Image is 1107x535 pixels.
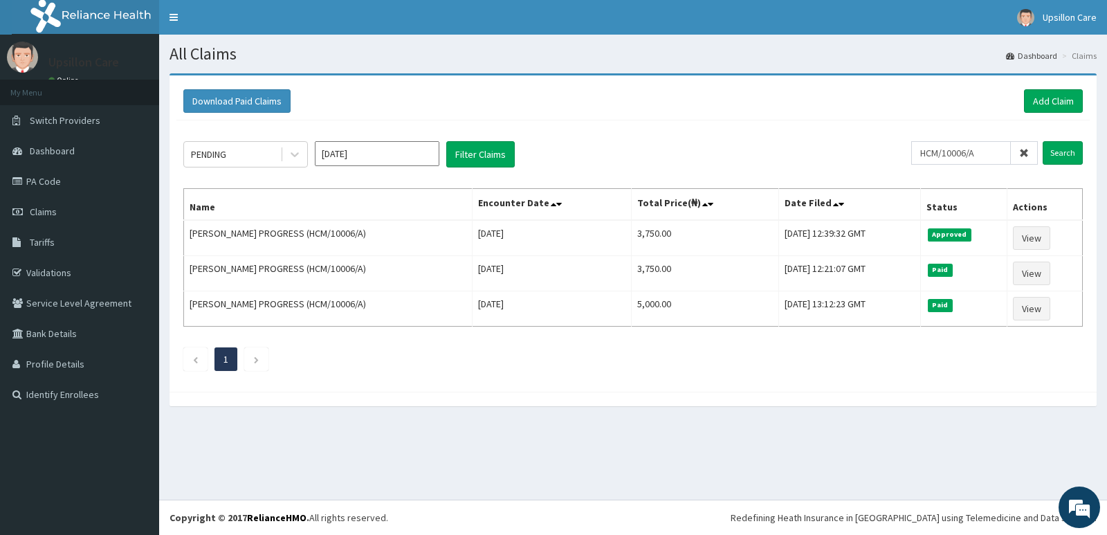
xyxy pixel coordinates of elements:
td: [PERSON_NAME] PROGRESS (HCM/10006/A) [184,256,473,291]
h1: All Claims [170,45,1097,63]
p: Upsillon Care [48,56,119,69]
td: [DATE] [472,291,631,327]
span: Paid [928,264,953,276]
td: [DATE] 12:21:07 GMT [778,256,920,291]
td: [DATE] 12:39:32 GMT [778,220,920,256]
span: Paid [928,299,953,311]
footer: All rights reserved. [159,500,1107,535]
th: Name [184,189,473,221]
td: [DATE] [472,256,631,291]
img: User Image [7,42,38,73]
a: Next page [253,353,259,365]
a: Dashboard [1006,50,1057,62]
td: [DATE] [472,220,631,256]
th: Status [921,189,1007,221]
span: Switch Providers [30,114,100,127]
a: RelianceHMO [247,511,307,524]
span: Dashboard [30,145,75,157]
span: Approved [928,228,971,241]
input: Search by HMO ID [911,141,1011,165]
th: Total Price(₦) [631,189,778,221]
button: Filter Claims [446,141,515,167]
div: PENDING [191,147,226,161]
a: Online [48,75,82,85]
td: 3,750.00 [631,220,778,256]
th: Date Filed [778,189,920,221]
span: Claims [30,206,57,218]
img: User Image [1017,9,1034,26]
th: Actions [1007,189,1083,221]
a: Page 1 is your current page [223,353,228,365]
input: Search [1043,141,1083,165]
td: 5,000.00 [631,291,778,327]
li: Claims [1059,50,1097,62]
td: [PERSON_NAME] PROGRESS (HCM/10006/A) [184,291,473,327]
a: View [1013,226,1050,250]
span: Upsillon Care [1043,11,1097,24]
a: View [1013,297,1050,320]
a: Previous page [192,353,199,365]
span: Tariffs [30,236,55,248]
button: Download Paid Claims [183,89,291,113]
th: Encounter Date [472,189,631,221]
input: Select Month and Year [315,141,439,166]
a: Add Claim [1024,89,1083,113]
td: [DATE] 13:12:23 GMT [778,291,920,327]
td: [PERSON_NAME] PROGRESS (HCM/10006/A) [184,220,473,256]
td: 3,750.00 [631,256,778,291]
div: Redefining Heath Insurance in [GEOGRAPHIC_DATA] using Telemedicine and Data Science! [731,511,1097,525]
a: View [1013,262,1050,285]
strong: Copyright © 2017 . [170,511,309,524]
